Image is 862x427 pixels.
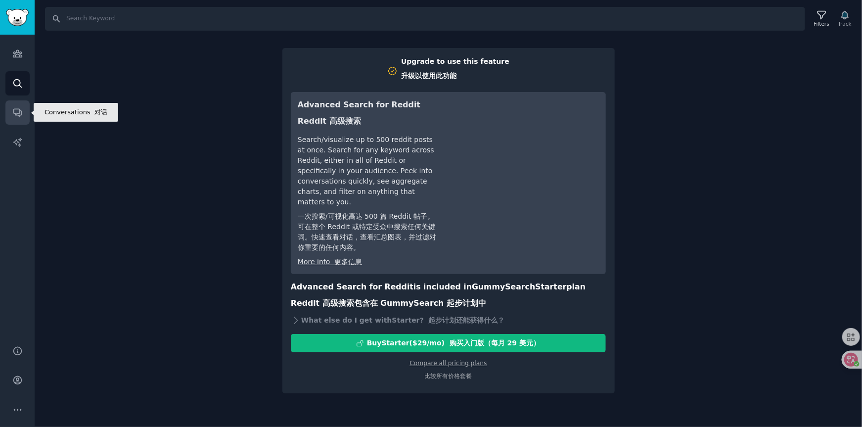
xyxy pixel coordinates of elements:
div: Filters [814,20,829,27]
h3: Advanced Search for Reddit is included in plan [291,281,606,313]
font: 升级以使用此功能 [401,72,456,80]
span: GummySearch Starter [472,282,566,291]
font: 比较所有价格套餐 [425,373,472,380]
iframe: YouTube video player [451,99,599,173]
div: Buy Starter ($ 29 /mo ) [367,338,540,348]
img: GummySearch logo [6,9,29,26]
div: Search/visualize up to 500 reddit posts at once. Search for any keyword across Reddit, either in ... [298,135,437,257]
button: BuyStarter($29/mo) 购买入门版（每月 29 美元） [291,334,606,352]
a: Compare all pricing plans比较所有价格套餐 [409,360,487,380]
font: Reddit 高级搜索 [298,116,361,126]
a: More info 更多信息 [298,258,362,266]
div: Upgrade to use this feature [401,56,509,85]
font: 购买入门版（每月 29 美元） [450,339,540,347]
font: Reddit 高级搜索包含在 GummySearch 起步计划中 [291,298,486,308]
font: 起步计划还能获得什么？ [429,316,505,324]
font: 更多信息 [334,258,362,266]
div: What else do I get with Starter ? [291,313,606,327]
h3: Advanced Search for Reddit [298,99,437,131]
font: 一次搜索/可视化高达 500 篇 Reddit 帖子。可在整个 Reddit 或特定受众中搜索任何关键词。快速查看对话，查看汇总图表，并过滤对你重要的任何内容。 [298,212,436,251]
input: Search Keyword [45,7,805,31]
